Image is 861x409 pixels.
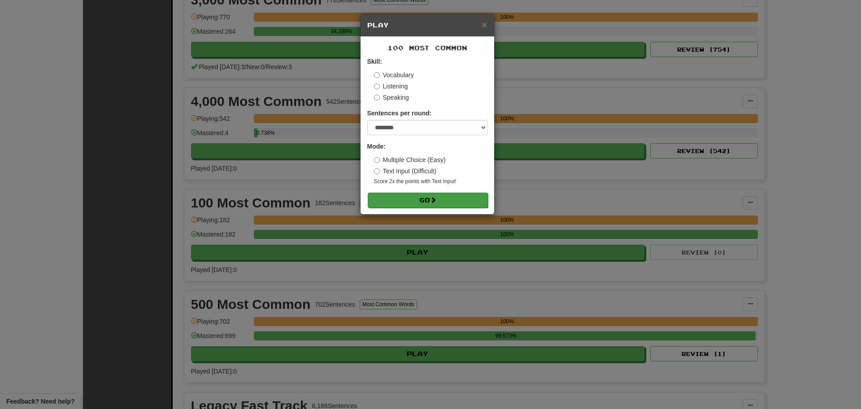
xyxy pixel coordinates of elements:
button: Close [482,20,487,29]
strong: Skill: [367,58,382,65]
input: Vocabulary [374,72,380,78]
button: Go [368,193,488,208]
small: Score 2x the points with Text Input ! [374,178,487,185]
input: Multiple Choice (Easy) [374,157,380,163]
strong: Mode: [367,143,386,150]
label: Vocabulary [374,70,414,79]
label: Text Input (Difficult) [374,167,437,176]
span: × [482,19,487,30]
label: Multiple Choice (Easy) [374,155,446,164]
span: 100 Most Common [387,44,467,52]
input: Text Input (Difficult) [374,168,380,174]
input: Listening [374,84,380,89]
input: Speaking [374,95,380,101]
label: Listening [374,82,408,91]
label: Sentences per round: [367,109,432,118]
label: Speaking [374,93,409,102]
h5: Play [367,21,487,30]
